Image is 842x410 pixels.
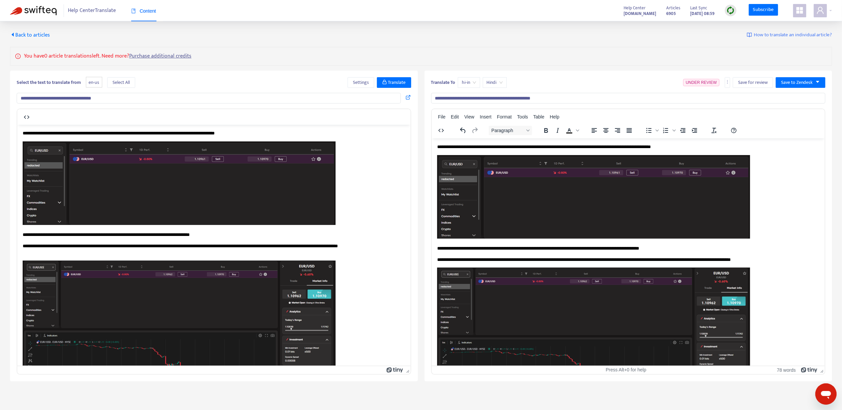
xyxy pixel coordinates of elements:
button: Save for review [733,77,773,88]
button: Clear formatting [708,126,720,135]
span: Insert [480,114,491,119]
span: Translate [388,79,406,86]
a: Subscribe [749,4,778,16]
strong: [DATE] 08:59 [691,10,715,17]
span: UNDER REVIEW [686,80,717,85]
button: Save to Zendeskcaret-down [776,77,825,88]
span: View [464,114,474,119]
button: Help [728,126,739,135]
span: hi-in [462,78,476,88]
span: user [816,6,824,14]
img: Swifteq [10,6,57,15]
span: Back to articles [10,31,50,40]
span: Tools [517,114,528,119]
span: caret-down [815,80,820,84]
span: Edit [451,114,459,119]
span: Save for review [738,79,768,86]
span: Table [533,114,544,119]
a: Powered by Tiny [801,367,818,372]
span: more [725,80,730,84]
span: Articles [667,4,681,12]
img: image-link [747,32,752,38]
button: Block Paragraph [489,126,532,135]
span: Last Sync [691,4,707,12]
div: Numbered list [660,126,677,135]
span: Settings [353,79,369,86]
span: Content [131,8,156,14]
span: appstore [796,6,804,14]
button: Increase indent [689,126,700,135]
div: Bullet list [643,126,660,135]
a: [DOMAIN_NAME] [624,10,657,17]
div: Press the Up and Down arrow keys to resize the editor. [818,366,825,374]
button: Decrease indent [677,126,689,135]
body: Rich Text Area. Press ALT-0 for help. [5,5,388,272]
button: Align right [612,126,623,135]
button: 78 words [777,367,796,373]
span: book [131,9,136,13]
button: Undo [457,126,469,135]
iframe: Button to launch messaging window [815,383,837,405]
span: File [438,114,446,119]
span: Select All [113,79,130,86]
a: Purchase additional credits [129,52,191,61]
button: Italic [552,126,563,135]
span: Help [550,114,559,119]
div: Text color Black [564,126,580,135]
button: Select All [107,77,135,88]
button: Translate [377,77,411,88]
button: Align center [600,126,612,135]
span: Format [497,114,512,119]
span: caret-left [10,32,15,37]
a: How to translate an individual article? [747,31,832,39]
button: Settings [348,77,374,88]
span: How to translate an individual article? [754,31,832,39]
iframe: Rich Text Area [432,138,825,366]
div: Press Alt+0 for help [562,367,690,373]
span: Save to Zendesk [781,79,813,86]
iframe: Rich Text Area [17,125,411,366]
div: Press the Up and Down arrow keys to resize the editor. [404,366,411,374]
button: more [725,77,730,88]
b: Translate To [431,79,455,86]
span: en-us [86,77,102,88]
img: sync.dc5367851b00ba804db3.png [726,6,735,15]
p: You have 0 article translations left. Need more? [24,52,191,60]
a: Powered by Tiny [387,367,403,372]
span: Hindi [487,78,503,88]
button: Justify [624,126,635,135]
b: Select the text to translate from [17,79,81,86]
span: Help Center Translate [68,4,116,17]
body: Rich Text Area. Press ALT-0 for help. [5,5,388,265]
strong: 6905 [667,10,676,17]
button: Redo [469,126,480,135]
button: Bold [540,126,552,135]
button: Align left [589,126,600,135]
span: info-circle [15,52,21,59]
span: Help Center [624,4,646,12]
span: Paragraph [491,128,524,133]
